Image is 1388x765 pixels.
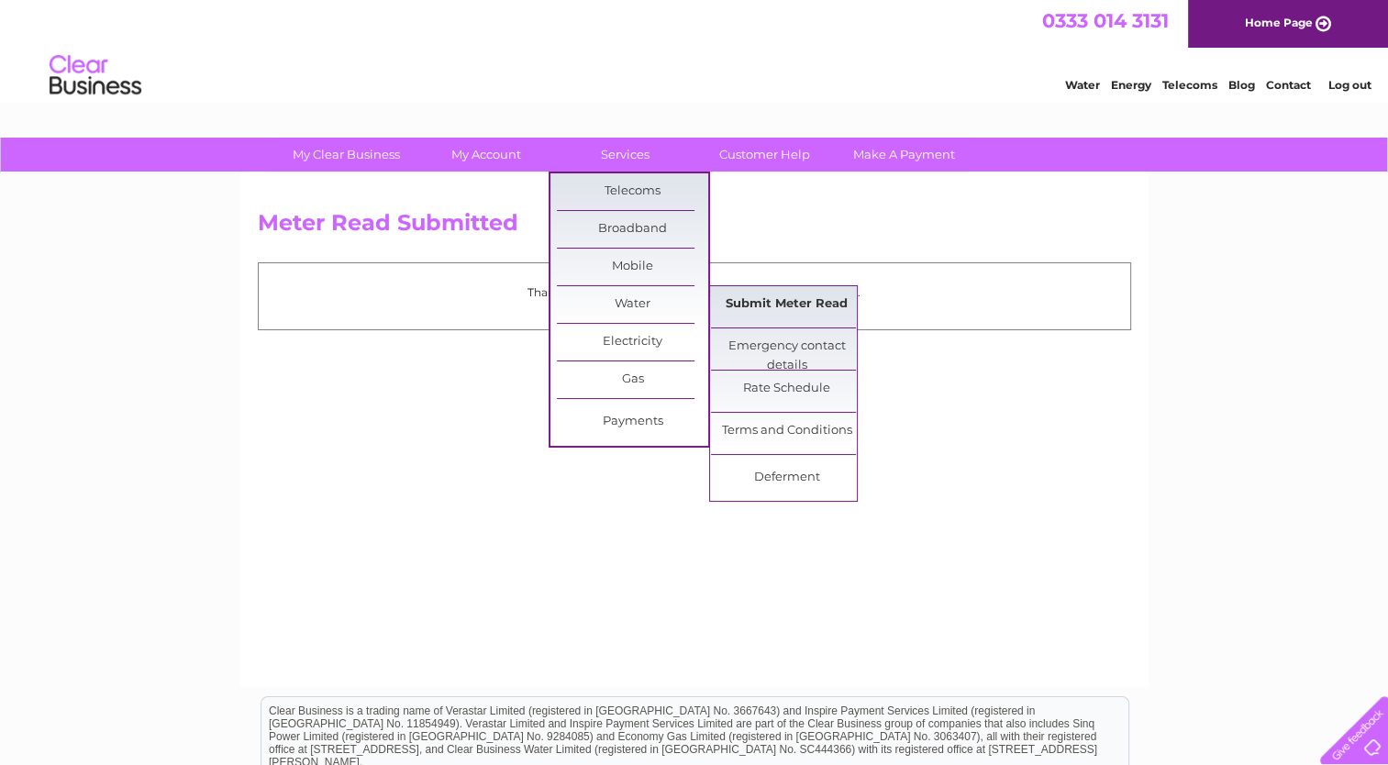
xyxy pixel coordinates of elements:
[550,138,701,172] a: Services
[1327,78,1371,92] a: Log out
[557,286,708,323] a: Water
[711,371,862,407] a: Rate Schedule
[711,460,862,496] a: Deferment
[828,138,980,172] a: Make A Payment
[557,211,708,248] a: Broadband
[268,283,1121,301] p: Thank you for your time, your meter read has been received.
[711,413,862,449] a: Terms and Conditions
[1228,78,1255,92] a: Blog
[711,328,862,365] a: Emergency contact details
[1266,78,1311,92] a: Contact
[1065,78,1100,92] a: Water
[410,138,561,172] a: My Account
[711,286,862,323] a: Submit Meter Read
[271,138,422,172] a: My Clear Business
[689,138,840,172] a: Customer Help
[557,361,708,398] a: Gas
[49,48,142,104] img: logo.png
[557,324,708,360] a: Electricity
[1111,78,1151,92] a: Energy
[258,210,1131,245] h2: Meter Read Submitted
[1042,9,1169,32] a: 0333 014 3131
[557,404,708,440] a: Payments
[557,249,708,285] a: Mobile
[557,173,708,210] a: Telecoms
[261,10,1128,89] div: Clear Business is a trading name of Verastar Limited (registered in [GEOGRAPHIC_DATA] No. 3667643...
[1162,78,1217,92] a: Telecoms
